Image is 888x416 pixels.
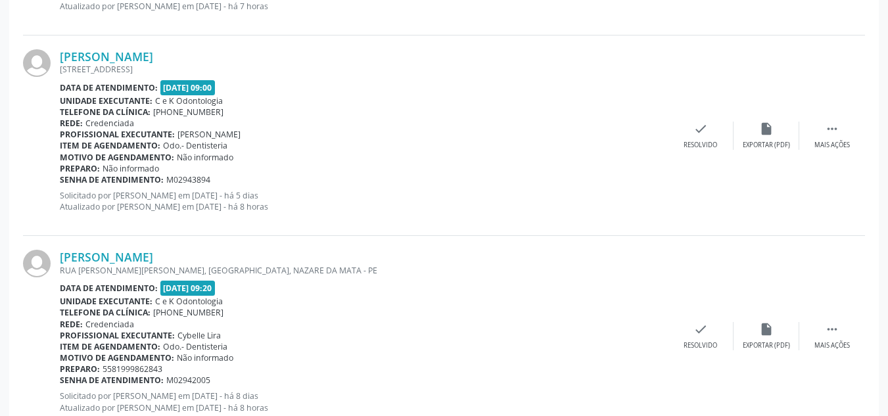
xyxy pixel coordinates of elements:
span: M02943894 [166,174,210,185]
b: Item de agendamento: [60,140,160,151]
span: [DATE] 09:00 [160,80,216,95]
span: Não informado [177,352,233,363]
div: Resolvido [684,341,717,350]
b: Item de agendamento: [60,341,160,352]
span: M02942005 [166,375,210,386]
i:  [825,122,839,136]
b: Profissional executante: [60,129,175,140]
img: img [23,49,51,77]
b: Unidade executante: [60,95,152,106]
img: img [23,250,51,277]
div: Exportar (PDF) [743,341,790,350]
b: Data de atendimento: [60,283,158,294]
p: Solicitado por [PERSON_NAME] em [DATE] - há 5 dias Atualizado por [PERSON_NAME] em [DATE] - há 8 ... [60,190,668,212]
i: insert_drive_file [759,122,774,136]
b: Motivo de agendamento: [60,352,174,363]
span: [PHONE_NUMBER] [153,307,223,318]
span: Odo.- Dentisteria [163,140,227,151]
b: Unidade executante: [60,296,152,307]
a: [PERSON_NAME] [60,49,153,64]
i:  [825,322,839,336]
b: Rede: [60,118,83,129]
div: RUA [PERSON_NAME][PERSON_NAME], [GEOGRAPHIC_DATA], NAZARE DA MATA - PE [60,265,668,276]
div: Mais ações [814,141,850,150]
b: Senha de atendimento: [60,174,164,185]
b: Rede: [60,319,83,330]
i: insert_drive_file [759,322,774,336]
span: Cybelle Lira [177,330,221,341]
span: C e K Odontologia [155,95,223,106]
span: [PHONE_NUMBER] [153,106,223,118]
div: Resolvido [684,141,717,150]
b: Data de atendimento: [60,82,158,93]
i: check [693,122,708,136]
span: Odo.- Dentisteria [163,341,227,352]
b: Motivo de agendamento: [60,152,174,163]
b: Senha de atendimento: [60,375,164,386]
span: C e K Odontologia [155,296,223,307]
i: check [693,322,708,336]
span: Credenciada [85,319,134,330]
b: Preparo: [60,363,100,375]
span: 5581999862843 [103,363,162,375]
b: Profissional executante: [60,330,175,341]
b: Telefone da clínica: [60,106,151,118]
div: Exportar (PDF) [743,141,790,150]
div: [STREET_ADDRESS] [60,64,668,75]
span: Credenciada [85,118,134,129]
span: [PERSON_NAME] [177,129,241,140]
b: Preparo: [60,163,100,174]
a: [PERSON_NAME] [60,250,153,264]
b: Telefone da clínica: [60,307,151,318]
div: Mais ações [814,341,850,350]
span: Não informado [177,152,233,163]
span: [DATE] 09:20 [160,281,216,296]
p: Solicitado por [PERSON_NAME] em [DATE] - há 8 dias Atualizado por [PERSON_NAME] em [DATE] - há 8 ... [60,390,668,413]
span: Não informado [103,163,159,174]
